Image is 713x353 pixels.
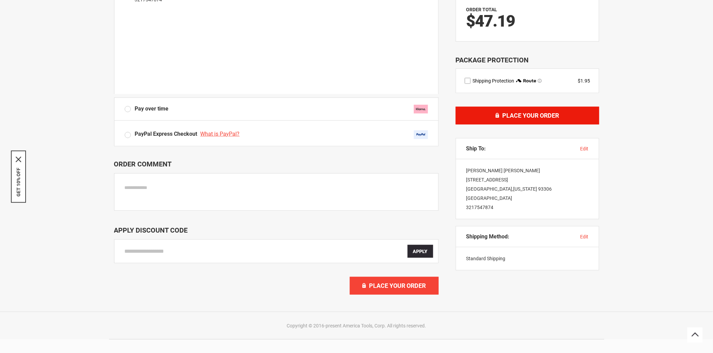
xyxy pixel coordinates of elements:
div: [PERSON_NAME] [PERSON_NAME] [STREET_ADDRESS] [GEOGRAPHIC_DATA] , 93306 [GEOGRAPHIC_DATA] [456,159,599,219]
button: Place Your Order [456,107,599,124]
div: Package Protection [456,55,599,65]
button: Apply [408,245,433,258]
span: Shipping Method: [466,233,510,240]
span: Place Your Order [369,282,426,289]
a: What is PayPal? [201,131,242,137]
span: Shipping Protection [473,78,515,84]
iframe: Secure payment input frame [123,6,429,94]
a: 3217547874 [466,205,494,210]
span: edit [580,146,589,151]
span: Pay over time [135,105,169,113]
span: Place Your Order [503,112,559,119]
span: Apply Discount Code [114,226,188,234]
button: Close [16,157,21,162]
span: Learn more [538,79,542,83]
button: edit [580,233,589,240]
strong: Order Total [466,7,497,12]
span: Ship To: [466,145,486,152]
span: $47.19 [466,11,515,31]
span: What is PayPal? [201,131,240,137]
img: klarna.svg [414,105,428,114]
button: GET 10% OFF [16,167,21,196]
svg: close icon [16,157,21,162]
p: Order Comment [114,160,439,168]
span: Apply [413,249,428,254]
div: route shipping protection selector element [465,77,590,84]
img: Acceptance Mark [414,130,428,139]
div: $1.95 [578,77,590,84]
button: Place Your Order [350,277,439,295]
span: Standard Shipping [466,256,506,261]
button: edit [580,145,589,152]
div: Copyright © 2016-present America Tools, Corp. All rights reserved. [112,322,601,329]
span: PayPal Express Checkout [135,131,197,137]
span: [US_STATE] [513,186,537,192]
